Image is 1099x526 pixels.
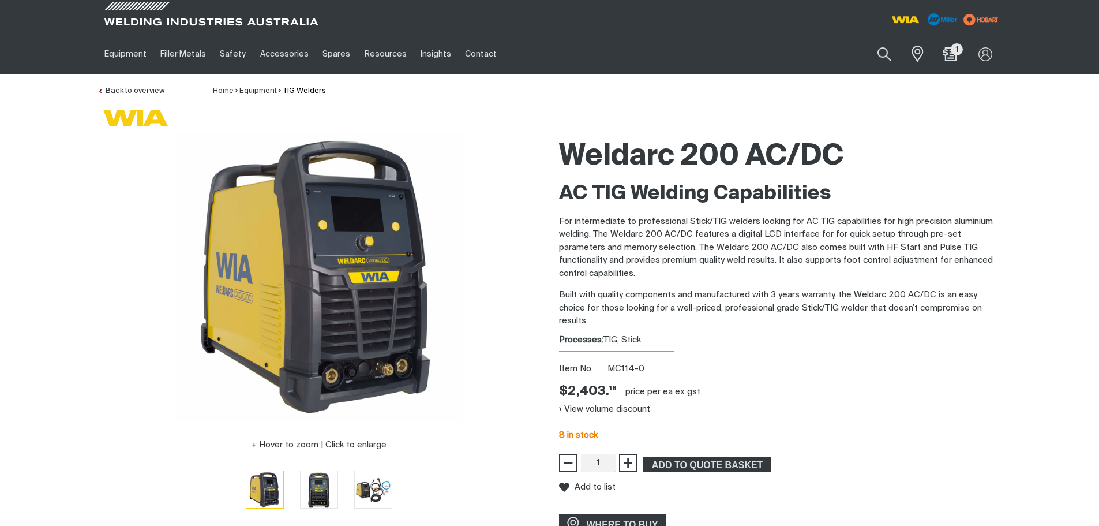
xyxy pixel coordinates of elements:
button: Go to slide 1 [246,471,284,509]
a: Contact [458,34,504,74]
a: Resources [357,34,413,74]
nav: Breadcrumb [213,85,326,97]
a: Equipment [97,34,153,74]
span: $2,403. [559,383,617,400]
img: Weldarc 200 AC/DC [175,132,463,421]
a: Safety [213,34,253,74]
button: Go to slide 2 [300,471,338,509]
span: ADD TO QUOTE BASKET [644,457,770,472]
span: 8 in stock [559,431,598,439]
a: Home [213,87,234,95]
h1: Weldarc 200 AC/DC [559,138,1002,176]
button: Add Weldarc 200 AC/DC to the shopping cart [643,457,771,472]
span: Item No. [559,363,606,376]
a: Accessories [253,34,316,74]
strong: Processes: [559,335,603,344]
div: price per EA [625,386,673,398]
img: Weldarc 200 AC/DC [246,471,283,508]
p: For intermediate to professional Stick/TIG welders looking for AC TIG capabilities for high preci... [559,215,1002,281]
a: Back to overview of TIG Welders [97,87,164,95]
sup: 18 [609,385,617,391]
div: TIG, Stick [559,334,1002,347]
button: Hover to zoom | Click to enlarge [244,438,393,452]
a: Filler Metals [153,34,213,74]
div: ex gst [675,386,700,398]
img: Weldarc 200 AC/DC [355,471,392,508]
button: Add to list [559,482,616,493]
span: + [622,453,633,473]
button: Search products [865,40,904,68]
img: miller [960,11,1002,28]
nav: Main [97,34,776,74]
a: Equipment [239,87,277,95]
button: View volume discount [559,400,650,419]
img: Weldarc 200 AC/DC [301,471,337,508]
span: − [562,453,573,473]
button: Go to slide 3 [354,471,392,509]
div: Price [559,383,617,400]
a: Spares [316,34,357,74]
input: Product name or item number... [850,40,904,68]
a: Insights [414,34,458,74]
span: Add to list [575,482,616,492]
span: MC114-0 [607,364,644,373]
p: Built with quality components and manufactured with 3 years warranty, the Weldarc 200 AC/DC is an... [559,289,1002,328]
a: TIG Welders [283,87,326,95]
h2: AC TIG Welding Capabilities [559,181,1002,207]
